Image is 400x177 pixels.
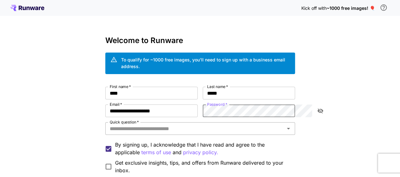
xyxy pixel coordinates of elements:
[110,102,122,107] label: Email
[115,159,290,174] span: Get exclusive insights, tips, and offers from Runware delivered to your inbox.
[207,84,228,89] label: Last name
[110,119,139,125] label: Quick question
[141,149,171,156] button: By signing up, I acknowledge that I have read and agree to the applicable and privacy policy.
[141,149,171,156] p: terms of use
[207,102,227,107] label: Password
[326,5,375,11] span: ~1000 free images! 🎈
[377,1,390,14] button: In order to qualify for free credit, you need to sign up with a business email address and click ...
[183,149,218,156] button: By signing up, I acknowledge that I have read and agree to the applicable terms of use and
[315,105,326,117] button: toggle password visibility
[121,56,290,70] div: To qualify for ~1000 free images, you’ll need to sign up with a business email address.
[301,5,326,11] span: Kick off with
[115,141,290,156] p: By signing up, I acknowledge that I have read and agree to the applicable and
[105,36,295,45] h3: Welcome to Runware
[284,124,293,133] button: Open
[183,149,218,156] p: privacy policy.
[110,84,131,89] label: First name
